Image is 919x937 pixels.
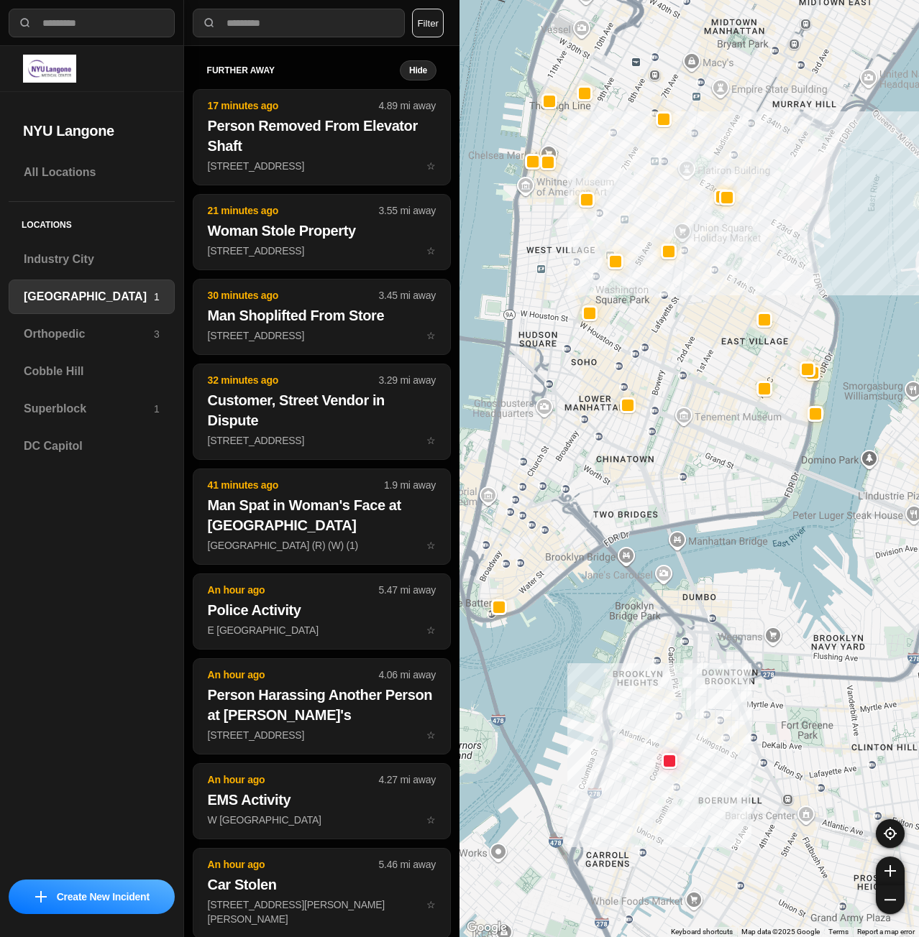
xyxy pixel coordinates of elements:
[876,819,905,848] button: recenter
[208,874,436,895] h2: Car Stolen
[208,244,436,258] p: [STREET_ADDRESS]
[426,435,436,446] span: star
[400,60,436,80] button: Hide
[671,927,733,937] button: Keyboard shortcuts
[23,121,160,141] h2: NYU Langone
[208,221,436,241] h2: Woman Stole Property
[426,540,436,551] span: star
[24,363,160,380] h3: Cobble Hill
[463,918,511,937] a: Open this area in Google Maps (opens a new window)
[208,328,436,343] p: [STREET_ADDRESS]
[379,857,436,872] p: 5.46 mi away
[208,600,436,620] h2: Police Activity
[208,538,436,553] p: [GEOGRAPHIC_DATA] (R) (W) (1)
[24,438,160,455] h3: DC Capitol
[193,898,451,910] a: An hour ago5.46 mi awayCar Stolen[STREET_ADDRESS][PERSON_NAME][PERSON_NAME]star
[426,245,436,257] span: star
[741,928,820,936] span: Map data ©2025 Google
[193,729,451,741] a: An hour ago4.06 mi awayPerson Harassing Another Person at [PERSON_NAME]'s[STREET_ADDRESS]star
[193,244,451,257] a: 21 minutes ago3.55 mi awayWoman Stole Property[STREET_ADDRESS]star
[828,928,849,936] a: Terms
[154,402,160,416] p: 1
[57,890,150,904] p: Create New Incident
[23,55,76,83] img: logo
[193,658,451,754] button: An hour ago4.06 mi awayPerson Harassing Another Person at [PERSON_NAME]'s[STREET_ADDRESS]star
[193,194,451,270] button: 21 minutes ago3.55 mi awayWoman Stole Property[STREET_ADDRESS]star
[193,434,451,446] a: 32 minutes ago3.29 mi awayCustomer, Street Vendor in Dispute[STREET_ADDRESS]star
[426,624,436,636] span: star
[193,329,451,341] a: 30 minutes ago3.45 mi awayMan Shoplifted From Store[STREET_ADDRESS]star
[24,288,154,305] h3: [GEOGRAPHIC_DATA]
[193,468,451,565] button: 41 minutes ago1.9 mi awayMan Spat in Woman's Face at [GEOGRAPHIC_DATA][GEOGRAPHIC_DATA] (R) (W) (...
[208,116,436,156] h2: Person Removed From Elevator Shaft
[208,159,436,173] p: [STREET_ADDRESS]
[208,305,436,326] h2: Man Shoplifted From Store
[154,327,160,341] p: 3
[24,400,154,417] h3: Superblock
[208,790,436,810] h2: EMS Activity
[384,478,436,492] p: 1.9 mi away
[426,899,436,910] span: star
[208,373,379,387] p: 32 minutes ago
[208,685,436,725] h2: Person Harassing Another Person at [PERSON_NAME]'s
[9,155,175,190] a: All Locations
[379,772,436,787] p: 4.27 mi away
[207,65,400,76] h5: further away
[463,918,511,937] img: Google
[193,279,451,355] button: 30 minutes ago3.45 mi awayMan Shoplifted From Store[STREET_ADDRESS]star
[9,880,175,914] button: iconCreate New Incident
[24,164,160,181] h3: All Locations
[24,326,154,343] h3: Orthopedic
[193,364,451,460] button: 32 minutes ago3.29 mi awayCustomer, Street Vendor in Dispute[STREET_ADDRESS]star
[208,98,379,113] p: 17 minutes ago
[208,583,379,597] p: An hour ago
[379,583,436,597] p: 5.47 mi away
[379,288,436,303] p: 3.45 mi away
[857,928,915,936] a: Report a map error
[426,729,436,741] span: star
[379,203,436,218] p: 3.55 mi away
[193,573,451,650] button: An hour ago5.47 mi awayPolice ActivityE [GEOGRAPHIC_DATA]star
[208,433,436,448] p: [STREET_ADDRESS]
[193,813,451,826] a: An hour ago4.27 mi awayEMS ActivityW [GEOGRAPHIC_DATA]star
[208,813,436,827] p: W [GEOGRAPHIC_DATA]
[9,392,175,426] a: Superblock1
[193,624,451,636] a: An hour ago5.47 mi awayPolice ActivityE [GEOGRAPHIC_DATA]star
[9,280,175,314] a: [GEOGRAPHIC_DATA]1
[208,623,436,637] p: E [GEOGRAPHIC_DATA]
[426,330,436,341] span: star
[193,160,451,172] a: 17 minutes ago4.89 mi awayPerson Removed From Elevator Shaft[STREET_ADDRESS]star
[426,160,436,172] span: star
[412,9,444,37] button: Filter
[193,89,451,185] button: 17 minutes ago4.89 mi awayPerson Removed From Elevator Shaft[STREET_ADDRESS]star
[379,668,436,682] p: 4.06 mi away
[202,16,216,30] img: search
[9,429,175,463] a: DC Capitol
[426,814,436,826] span: star
[18,16,32,30] img: search
[9,242,175,277] a: Industry City
[208,288,379,303] p: 30 minutes ago
[9,317,175,351] a: Orthopedic3
[379,98,436,113] p: 4.89 mi away
[884,827,897,840] img: recenter
[884,865,896,877] img: zoom-in
[876,885,905,914] button: zoom-out
[154,290,160,304] p: 1
[193,539,451,551] a: 41 minutes ago1.9 mi awayMan Spat in Woman's Face at [GEOGRAPHIC_DATA][GEOGRAPHIC_DATA] (R) (W) (...
[208,728,436,742] p: [STREET_ADDRESS]
[208,857,379,872] p: An hour ago
[208,772,379,787] p: An hour ago
[208,495,436,535] h2: Man Spat in Woman's Face at [GEOGRAPHIC_DATA]
[409,65,427,76] small: Hide
[208,668,379,682] p: An hour ago
[208,203,379,218] p: 21 minutes ago
[24,251,160,268] h3: Industry City
[208,478,384,492] p: 41 minutes ago
[9,354,175,389] a: Cobble Hill
[193,763,451,839] button: An hour ago4.27 mi awayEMS ActivityW [GEOGRAPHIC_DATA]star
[208,897,436,926] p: [STREET_ADDRESS][PERSON_NAME][PERSON_NAME]
[379,373,436,387] p: 3.29 mi away
[9,202,175,242] h5: Locations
